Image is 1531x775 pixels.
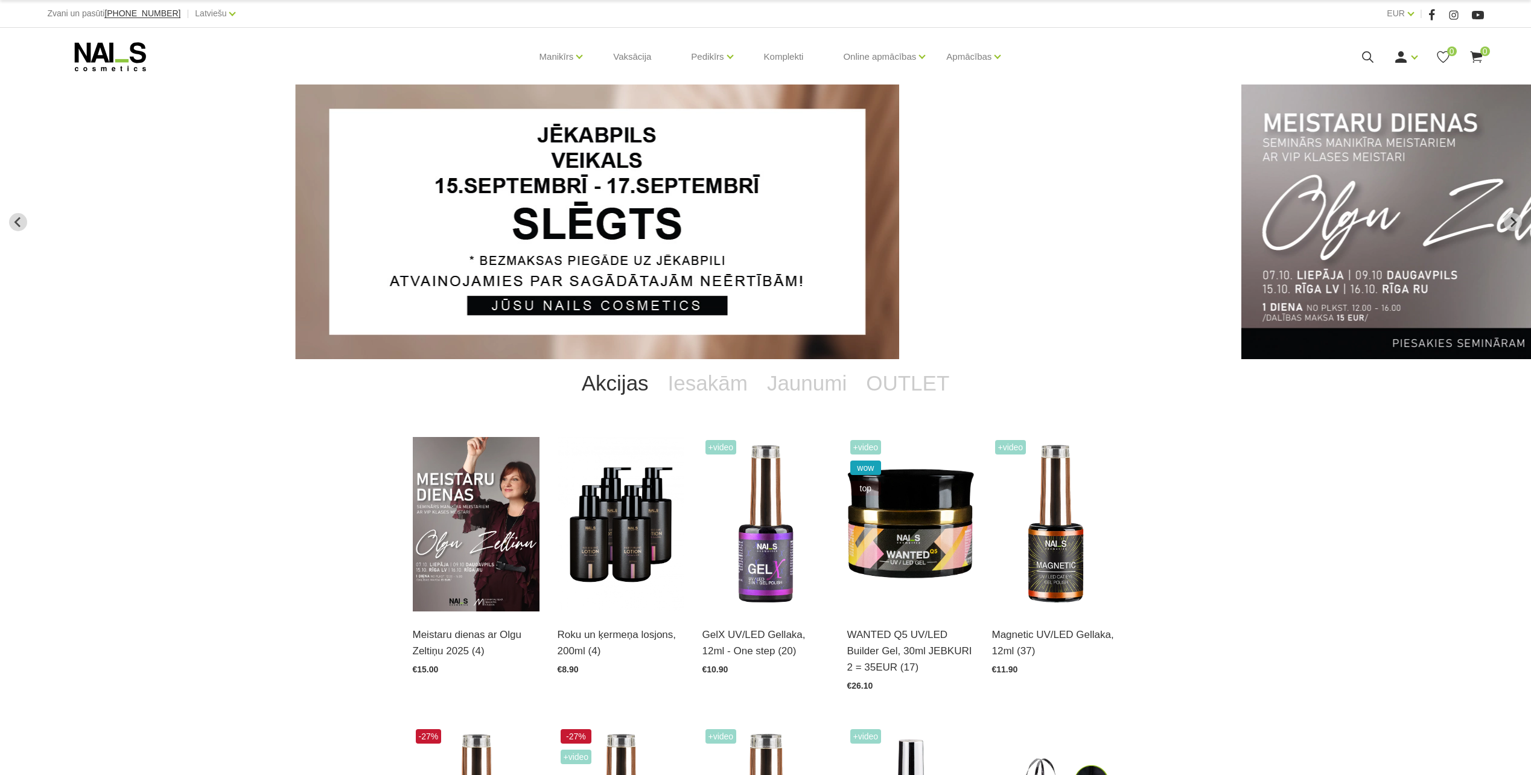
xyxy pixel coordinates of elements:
[558,627,684,659] a: Roku un ķermeņa losjons, 200ml (4)
[195,6,226,21] a: Latviešu
[1469,49,1484,65] a: 0
[561,729,592,744] span: -27%
[295,85,1214,359] li: 1 of 14
[691,33,724,81] a: Pedikīrs
[702,437,829,611] img: Trīs vienā - bāze, tonis, tops (trausliem nagiem vēlams papildus lietot bāzi). Ilgnoturīga un int...
[1420,6,1422,21] span: |
[757,359,856,407] a: Jaunumi
[540,33,574,81] a: Manikīrs
[843,33,916,81] a: Online apmācības
[558,437,684,611] img: BAROJOŠS roku un ķermeņa LOSJONSBALI COCONUT barojošs roku un ķermeņa losjons paredzēts jebkura t...
[1504,213,1522,231] button: Next slide
[754,28,813,86] a: Komplekti
[104,8,180,18] span: [PHONE_NUMBER]
[1436,49,1451,65] a: 0
[850,729,882,744] span: +Video
[992,665,1018,674] span: €11.90
[847,627,974,676] a: WANTED Q5 UV/LED Builder Gel, 30ml JEBKURI 2 = 35EUR (17)
[702,665,728,674] span: €10.90
[856,359,959,407] a: OUTLET
[558,665,579,674] span: €8.90
[702,627,829,659] a: GelX UV/LED Gellaka, 12ml - One step (20)
[1387,6,1405,21] a: EUR
[413,437,540,611] img: ✨ Meistaru dienas ar Olgu Zeltiņu 2025 ✨🍂 RUDENS / Seminārs manikīra meistariem 🍂📍 Liepāja – 7. o...
[992,437,1119,611] img: Ilgnoturīga gellaka, kas sastāv no metāla mikrodaļiņām, kuras īpaša magnēta ietekmē var pārvērst ...
[850,461,882,475] span: wow
[104,9,180,18] a: [PHONE_NUMBER]
[847,681,873,690] span: €26.10
[992,627,1119,659] a: Magnetic UV/LED Gellaka, 12ml (37)
[561,750,592,764] span: +Video
[572,359,658,407] a: Akcijas
[416,729,442,744] span: -27%
[705,729,737,744] span: +Video
[186,6,189,21] span: |
[1480,46,1490,56] span: 0
[847,437,974,611] img: Gels WANTED NAILS cosmetics tehniķu komanda ir radījusi gelu, kas ilgi jau ir katra meistara mekl...
[705,440,737,454] span: +Video
[850,440,882,454] span: +Video
[413,665,439,674] span: €15.00
[850,481,882,496] span: top
[9,213,27,231] button: Go to last slide
[603,28,661,86] a: Vaksācija
[995,440,1027,454] span: +Video
[47,6,180,21] div: Zvani un pasūti
[658,359,757,407] a: Iesakām
[413,627,540,659] a: Meistaru dienas ar Olgu Zeltiņu 2025 (4)
[1447,46,1457,56] span: 0
[946,33,991,81] a: Apmācības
